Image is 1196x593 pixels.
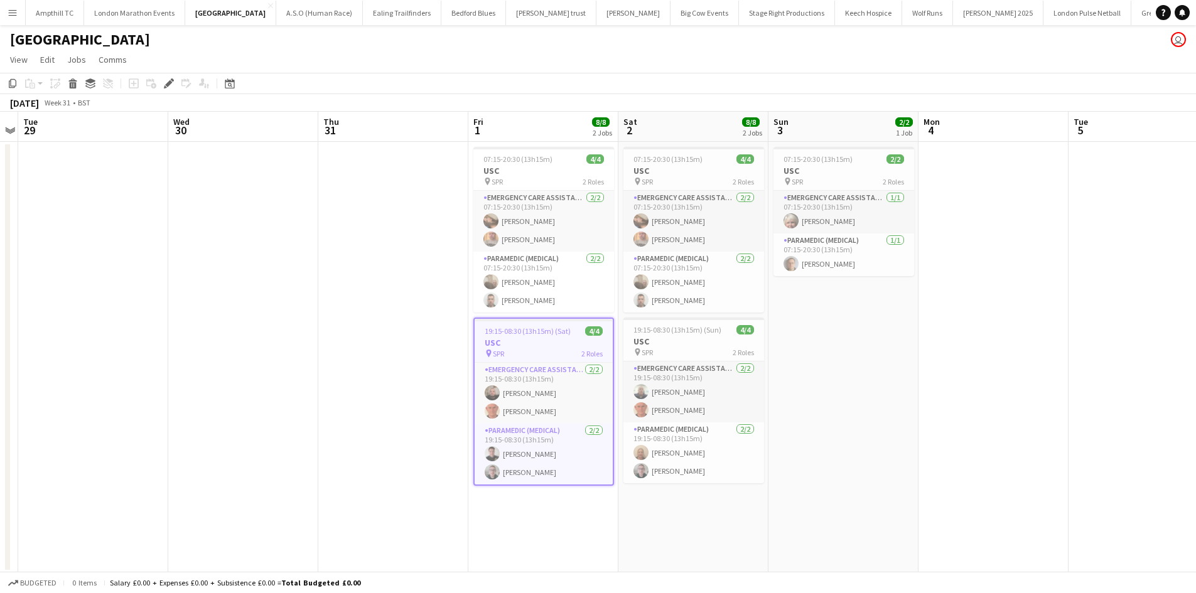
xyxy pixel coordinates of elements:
span: 4/4 [736,325,754,334]
button: Big Cow Events [671,1,739,25]
button: London Pulse Netball [1043,1,1131,25]
div: Salary £0.00 + Expenses £0.00 + Subsistence £0.00 = [110,578,360,587]
span: 2 [622,123,637,137]
app-job-card: 19:15-08:30 (13h15m) (Sat)4/4USC SPR2 RolesEmergency Care Assistant (Medical)2/219:15-08:30 (13h1... [473,318,614,486]
app-card-role: Paramedic (Medical)2/219:15-08:30 (13h15m)[PERSON_NAME][PERSON_NAME] [475,424,613,484]
span: 4/4 [736,154,754,164]
span: 8/8 [592,117,610,127]
app-card-role: Paramedic (Medical)2/219:15-08:30 (13h15m)[PERSON_NAME][PERSON_NAME] [623,422,764,483]
button: [PERSON_NAME] [596,1,671,25]
button: Budgeted [6,576,58,590]
app-card-role: Emergency Care Assistant (Medical)2/207:15-20:30 (13h15m)[PERSON_NAME][PERSON_NAME] [473,191,614,252]
span: 31 [321,123,339,137]
span: 3 [772,123,789,137]
app-card-role: Emergency Care Assistant (Medical)2/207:15-20:30 (13h15m)[PERSON_NAME][PERSON_NAME] [623,191,764,252]
h3: USC [623,165,764,176]
span: SPR [792,177,803,186]
span: 0 items [69,578,99,587]
app-job-card: 07:15-20:30 (13h15m)4/4USC SPR2 RolesEmergency Care Assistant (Medical)2/207:15-20:30 (13h15m)[PE... [623,147,764,313]
h3: USC [623,336,764,347]
app-card-role: Paramedic (Medical)1/107:15-20:30 (13h15m)[PERSON_NAME] [773,233,914,276]
span: 07:15-20:30 (13h15m) [633,154,703,164]
span: Week 31 [41,98,73,107]
span: 5 [1072,123,1088,137]
button: Keech Hospice [835,1,902,25]
button: [PERSON_NAME] 2025 [953,1,1043,25]
button: Bedford Blues [441,1,506,25]
span: Tue [1074,116,1088,127]
a: Edit [35,51,60,68]
span: SPR [492,177,503,186]
span: SPR [642,348,653,357]
span: 07:15-20:30 (13h15m) [784,154,853,164]
span: Wed [173,116,190,127]
app-card-role: Emergency Care Assistant (Medical)2/219:15-08:30 (13h15m)[PERSON_NAME][PERSON_NAME] [475,363,613,424]
span: SPR [642,177,653,186]
a: View [5,51,33,68]
a: Jobs [62,51,91,68]
button: Stage Right Productions [739,1,835,25]
span: Tue [23,116,38,127]
span: Sun [773,116,789,127]
button: A.S.O (Human Race) [276,1,363,25]
app-job-card: 07:15-20:30 (13h15m)4/4USC SPR2 RolesEmergency Care Assistant (Medical)2/207:15-20:30 (13h15m)[PE... [473,147,614,313]
app-job-card: 07:15-20:30 (13h15m)2/2USC SPR2 RolesEmergency Care Assistant (Medical)1/107:15-20:30 (13h15m)[PE... [773,147,914,276]
span: Mon [924,116,940,127]
span: Fri [473,116,483,127]
span: Budgeted [20,579,57,587]
span: 2 Roles [733,348,754,357]
span: SPR [493,349,504,358]
div: 2 Jobs [593,128,612,137]
button: London Marathon Events [84,1,185,25]
span: View [10,54,28,65]
div: 1 Job [896,128,912,137]
span: 2/2 [886,154,904,164]
a: Comms [94,51,132,68]
span: 2 Roles [883,177,904,186]
h3: USC [475,337,613,348]
h3: USC [473,165,614,176]
button: Wolf Runs [902,1,953,25]
div: BST [78,98,90,107]
h1: [GEOGRAPHIC_DATA] [10,30,150,49]
span: Total Budgeted £0.00 [281,578,360,587]
span: 1 [471,123,483,137]
app-card-role: Emergency Care Assistant (Medical)1/107:15-20:30 (13h15m)[PERSON_NAME] [773,191,914,233]
span: Thu [323,116,339,127]
button: Ampthill TC [26,1,84,25]
span: Comms [99,54,127,65]
div: 2 Jobs [743,128,762,137]
span: 4/4 [585,326,603,336]
span: 07:15-20:30 (13h15m) [483,154,552,164]
span: 30 [171,123,190,137]
button: [GEOGRAPHIC_DATA] [185,1,276,25]
span: 2 Roles [733,177,754,186]
span: 4 [922,123,940,137]
app-card-role: Paramedic (Medical)2/207:15-20:30 (13h15m)[PERSON_NAME][PERSON_NAME] [623,252,764,313]
span: 19:15-08:30 (13h15m) (Sun) [633,325,721,334]
span: Edit [40,54,55,65]
button: Ealing Trailfinders [363,1,441,25]
span: 4/4 [586,154,604,164]
span: 2/2 [895,117,913,127]
app-user-avatar: Mark Boobier [1171,32,1186,47]
span: 2 Roles [583,177,604,186]
span: Sat [623,116,637,127]
h3: USC [773,165,914,176]
div: [DATE] [10,97,39,109]
span: 19:15-08:30 (13h15m) (Sat) [485,326,571,336]
span: 2 Roles [581,349,603,358]
button: [PERSON_NAME] trust [506,1,596,25]
app-card-role: Paramedic (Medical)2/207:15-20:30 (13h15m)[PERSON_NAME][PERSON_NAME] [473,252,614,313]
span: 8/8 [742,117,760,127]
app-job-card: 19:15-08:30 (13h15m) (Sun)4/4USC SPR2 RolesEmergency Care Assistant (Medical)2/219:15-08:30 (13h1... [623,318,764,483]
span: 29 [21,123,38,137]
app-card-role: Emergency Care Assistant (Medical)2/219:15-08:30 (13h15m)[PERSON_NAME][PERSON_NAME] [623,361,764,422]
span: Jobs [67,54,86,65]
